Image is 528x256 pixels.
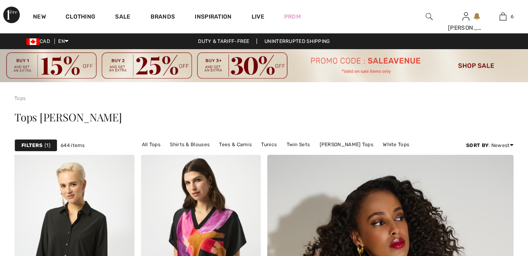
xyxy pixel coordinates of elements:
a: Tunics [257,139,281,150]
span: 644 items [61,142,85,149]
a: Twin Sets [283,139,314,150]
span: EN [58,38,68,44]
span: 1 [45,142,50,149]
a: Live [252,12,264,21]
a: Clothing [66,13,95,22]
a: Brands [151,13,175,22]
img: My Bag [500,12,507,21]
a: Sign In [462,12,469,20]
img: My Info [462,12,469,21]
div: [PERSON_NAME] [448,24,484,32]
a: [PERSON_NAME] Tops [316,139,377,150]
a: All Tops [138,139,165,150]
strong: Sort By [466,142,488,148]
div: : Newest [466,142,514,149]
a: [PERSON_NAME] Tops [262,150,324,161]
a: White Tops [379,139,413,150]
a: New [33,13,46,22]
span: 6 [511,13,514,20]
img: search the website [426,12,433,21]
a: Prom [284,12,301,21]
a: Tops [14,95,26,101]
strong: Filters [21,142,42,149]
span: CAD [26,38,53,44]
img: Canadian Dollar [26,38,40,45]
span: Inspiration [195,13,231,22]
a: Black Tops [227,150,261,161]
a: Tees & Camis [215,139,256,150]
a: Sale [115,13,130,22]
img: 1ère Avenue [3,7,20,23]
a: 6 [485,12,521,21]
a: Shirts & Blouses [166,139,214,150]
span: Tops [PERSON_NAME] [14,110,122,124]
